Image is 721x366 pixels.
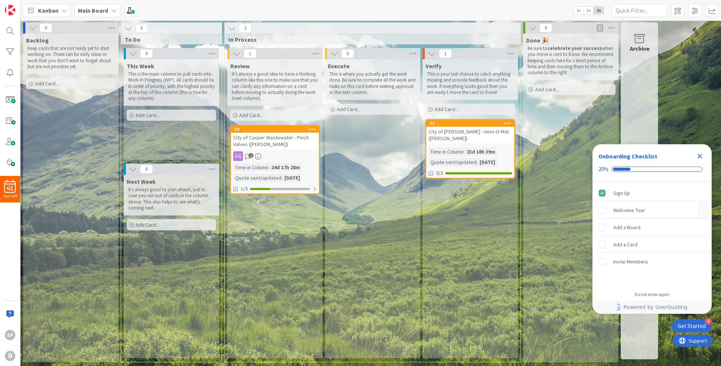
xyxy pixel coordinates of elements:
a: 34City of Casper Wastewater - Pinch Valves ([PERSON_NAME])Time in Column:24d 17h 28mQuote sent/up... [230,125,320,194]
div: 23d 18h 39m [465,148,497,156]
div: Welcome Tour [613,206,645,215]
p: This is your last chance to catch anything missing and provide feedback about the work. If everyt... [427,71,513,95]
div: Quote sent/updated [429,158,477,166]
span: In Process [228,36,511,43]
div: Open Get Started checklist, remaining modules: 4 [672,320,712,332]
div: Sign Up [613,189,630,198]
p: Be sure to when you move a card to Done. We recommend keeping cards here for s short period of ti... [528,45,614,76]
span: : [477,158,478,166]
span: 0 [341,49,354,58]
span: 2 [239,24,252,33]
div: 24d 17h 28m [269,163,302,171]
div: 35 [426,120,514,127]
div: Get Started [678,322,706,330]
span: 1 [439,49,452,58]
div: Checklist Container [592,144,712,314]
div: 34City of Casper Wastewater - Pinch Valves ([PERSON_NAME]) [231,126,319,149]
span: To Do [125,36,212,43]
span: : [281,174,282,182]
div: Invite Members is incomplete. [595,253,709,270]
span: 0 [140,49,153,58]
span: Support [16,1,34,10]
span: Add Card... [136,221,159,228]
span: 1x [573,7,584,14]
div: Add a Board is incomplete. [595,219,709,236]
div: Time in Column [233,163,268,171]
span: 2x [584,7,594,14]
span: Add Card... [239,112,263,119]
div: City of Casper Wastewater - Pinch Valves ([PERSON_NAME]) [231,133,319,149]
span: Verify [426,62,442,70]
div: Add a Card [613,240,638,249]
span: Backlog [26,37,49,44]
span: 1 [249,153,253,158]
div: Checklist progress: 20% [598,166,706,173]
span: This Week [127,62,154,70]
div: Do not show again [635,291,670,297]
div: Quote sent/updated [233,174,281,182]
div: Add a Board [613,223,641,232]
span: 0 [540,23,552,32]
div: 20% [598,166,608,173]
span: 3/3 [436,169,443,177]
span: 0 [39,23,52,32]
div: R [5,351,15,361]
p: Keep cards that are not ready yet to start working on. These can be early ideas or work that you ... [28,45,114,70]
div: Invite Members [613,257,648,266]
span: Done 🎉 [526,37,549,44]
p: This is where you actually get the work done. Be sure to complete all the work and tasks on this ... [329,71,416,95]
div: SP [5,330,15,340]
input: Quick Filter... [611,4,667,17]
span: 0 [135,24,148,33]
div: City of [PERSON_NAME] - Vent-O-Mat ([PERSON_NAME]) [426,127,514,143]
span: Review [230,62,250,70]
div: Welcome Tour is incomplete. [595,202,709,218]
div: 34 [231,126,319,133]
div: 4 [705,318,712,325]
b: Main Board [78,7,108,14]
div: Close Checklist [694,150,706,162]
span: Kanban [38,6,58,15]
div: 34 [234,127,319,132]
span: Add Card... [337,106,361,113]
span: 41 [7,186,13,191]
div: 35City of [PERSON_NAME] - Vent-O-Mat ([PERSON_NAME]) [426,120,514,143]
span: Powered by UserGuiding [623,303,687,312]
p: It's always good to plan ahead, just in case you run out of cards in the column above. This also ... [128,187,215,211]
div: Footer [592,300,712,314]
span: 3x [594,7,604,14]
span: Add Card... [434,106,458,113]
span: : [268,163,269,171]
span: 0 [140,165,153,174]
span: Add Card... [136,112,159,119]
div: 35 [430,121,514,126]
div: [DATE] [282,174,302,182]
div: [DATE] [478,158,497,166]
span: Next Week [127,178,156,185]
p: This is the main column to pull cards into Work In Progress (WIP). All cards should be in order o... [128,71,215,101]
div: Onboarding Checklist [598,152,657,161]
span: 1 [244,49,256,58]
div: Archive [630,44,649,53]
span: Add Card... [535,86,559,93]
span: : [464,148,465,156]
div: Add a Card is incomplete. [595,236,709,253]
a: 35City of [PERSON_NAME] - Vent-O-Mat ([PERSON_NAME])Time in Column:23d 18h 39mQuote sent/updated:... [426,119,515,179]
div: Checklist items [592,182,712,287]
div: Sign Up is complete. [595,185,709,201]
p: It's always a good idea to have a thinking column like this one to make sure that you can clarify... [232,71,318,101]
img: Visit kanbanzone.com [5,5,15,15]
span: Add Card... [35,80,59,87]
div: Time in Column [429,148,464,156]
a: Powered by UserGuiding [596,300,708,314]
span: Execute [328,62,350,70]
span: 1/3 [241,185,248,193]
strong: celebrate your success [547,45,602,51]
